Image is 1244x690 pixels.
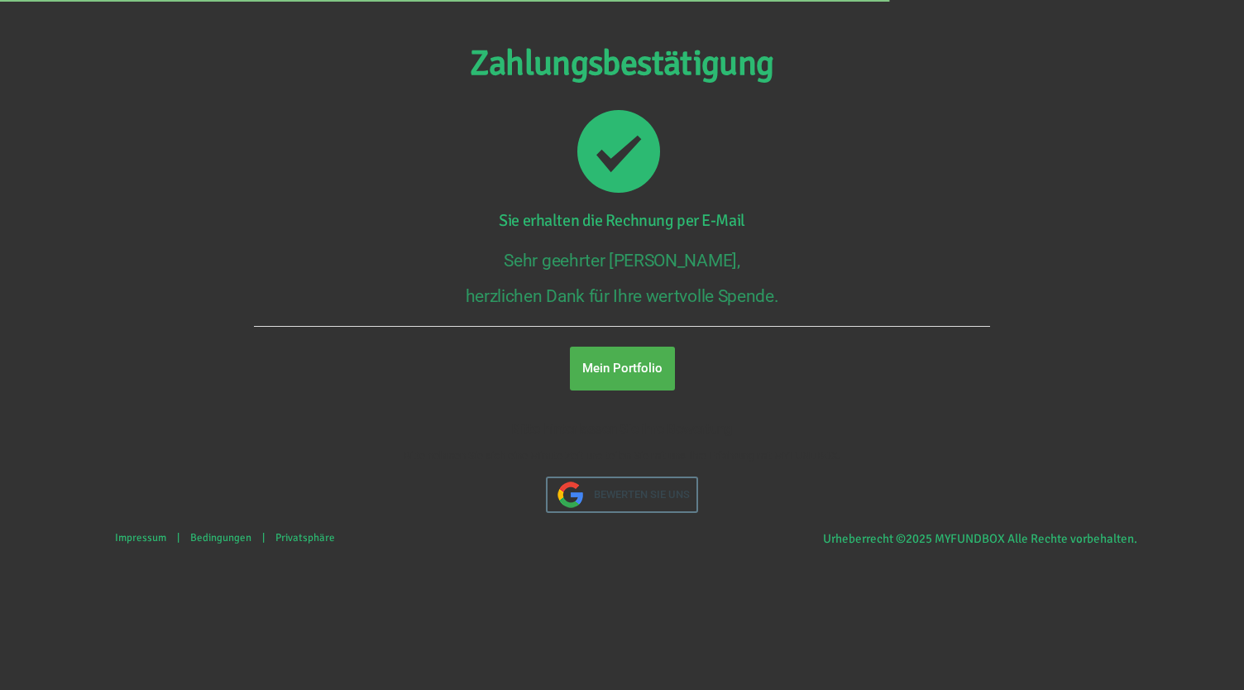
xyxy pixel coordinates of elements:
p: Sehr geehrter [PERSON_NAME], [8,247,1236,274]
span: Bewerten Sie uns [594,478,690,511]
a: Bewerten Sie uns [546,477,698,513]
p: herzlichen Dank für Ihre wertvolle Spende. [8,283,1236,309]
span: Urheberrecht © 2025 MYFUNDBOX Alle Rechte vorbehalten. [823,531,1137,546]
span: | [262,531,265,544]
a: Privatsphäre [267,523,343,553]
p: Zahlungsbestätigung [8,37,1236,91]
img: google_transparent.png [554,478,587,511]
p: Sie erhalten die Rechnung per E-Mail [8,210,1236,231]
a: Bedingungen [182,523,260,553]
a: Mein Portfolio [570,347,675,391]
span: | [177,531,179,544]
a: Impressum [107,523,175,553]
